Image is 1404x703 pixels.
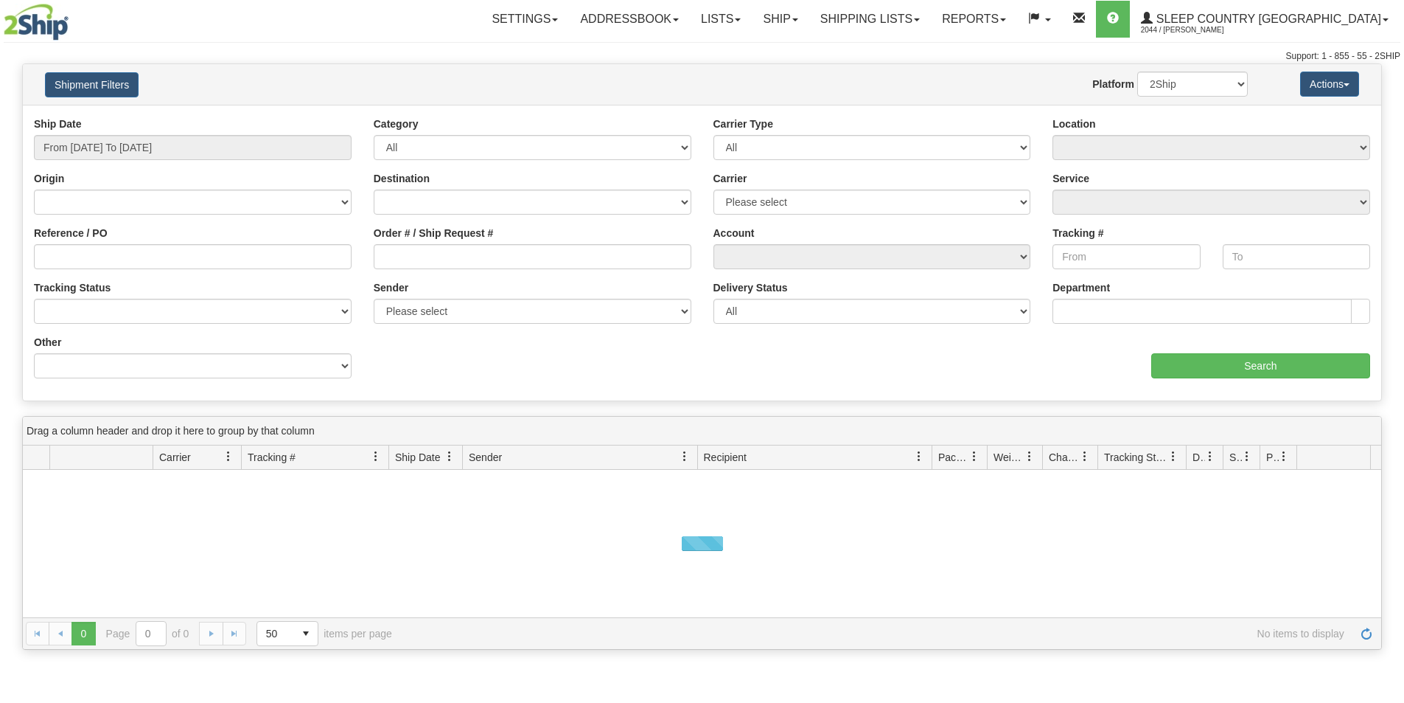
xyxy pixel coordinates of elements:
[1151,353,1370,378] input: Search
[23,417,1381,446] div: grid grouping header
[690,1,752,38] a: Lists
[1130,1,1400,38] a: Sleep Country [GEOGRAPHIC_DATA] 2044 / [PERSON_NAME]
[809,1,931,38] a: Shipping lists
[374,171,430,186] label: Destination
[1052,226,1103,240] label: Tracking #
[4,50,1400,63] div: Support: 1 - 855 - 55 - 2SHIP
[248,450,296,465] span: Tracking #
[481,1,569,38] a: Settings
[993,450,1024,465] span: Weight
[672,444,697,469] a: Sender filter column settings
[704,450,747,465] span: Recipient
[216,444,241,469] a: Carrier filter column settings
[4,4,69,41] img: logo2044.jpg
[1266,450,1279,465] span: Pickup Status
[256,621,392,646] span: items per page
[931,1,1017,38] a: Reports
[1052,244,1200,269] input: From
[437,444,462,469] a: Ship Date filter column settings
[363,444,388,469] a: Tracking # filter column settings
[71,622,95,645] span: Page 0
[1370,276,1403,426] iframe: chat widget
[34,280,111,295] label: Tracking Status
[907,444,932,469] a: Recipient filter column settings
[469,450,502,465] span: Sender
[374,117,419,131] label: Category
[1223,244,1370,269] input: To
[713,280,788,295] label: Delivery Status
[1192,450,1205,465] span: Delivery Status
[713,171,747,186] label: Carrier
[1161,444,1186,469] a: Tracking Status filter column settings
[713,226,755,240] label: Account
[713,117,773,131] label: Carrier Type
[395,450,440,465] span: Ship Date
[159,450,191,465] span: Carrier
[1049,450,1080,465] span: Charge
[1153,13,1381,25] span: Sleep Country [GEOGRAPHIC_DATA]
[34,226,108,240] label: Reference / PO
[1104,450,1168,465] span: Tracking Status
[1229,450,1242,465] span: Shipment Issues
[1271,444,1296,469] a: Pickup Status filter column settings
[266,626,285,641] span: 50
[256,621,318,646] span: Page sizes drop down
[34,335,61,350] label: Other
[569,1,690,38] a: Addressbook
[106,621,189,646] span: Page of 0
[1300,72,1359,97] button: Actions
[1052,280,1110,295] label: Department
[1355,622,1378,645] a: Refresh
[34,117,82,131] label: Ship Date
[1198,444,1223,469] a: Delivery Status filter column settings
[374,280,408,295] label: Sender
[938,450,969,465] span: Packages
[1052,171,1089,186] label: Service
[374,226,494,240] label: Order # / Ship Request #
[1234,444,1260,469] a: Shipment Issues filter column settings
[1017,444,1042,469] a: Weight filter column settings
[1092,77,1134,91] label: Platform
[1052,117,1095,131] label: Location
[413,628,1344,640] span: No items to display
[45,72,139,97] button: Shipment Filters
[962,444,987,469] a: Packages filter column settings
[1141,23,1251,38] span: 2044 / [PERSON_NAME]
[294,622,318,645] span: select
[34,171,64,186] label: Origin
[752,1,808,38] a: Ship
[1072,444,1097,469] a: Charge filter column settings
